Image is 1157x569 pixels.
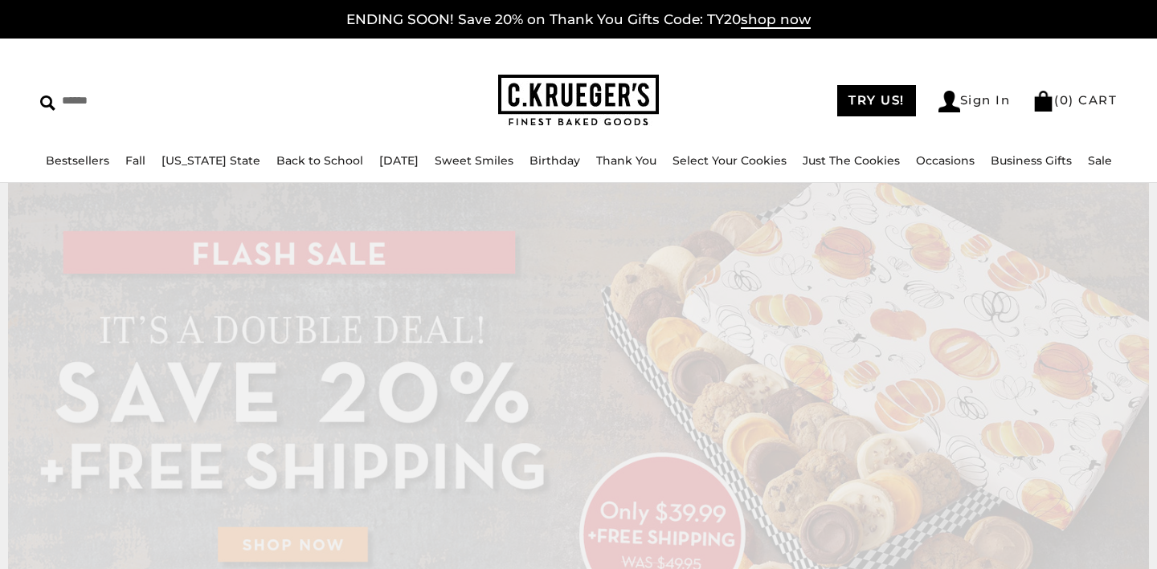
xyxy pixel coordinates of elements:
a: Bestsellers [46,153,109,168]
a: Business Gifts [991,153,1072,168]
img: Account [938,91,960,112]
span: shop now [741,11,811,29]
a: Sign In [938,91,1011,112]
a: TRY US! [837,85,916,116]
input: Search [40,88,293,113]
a: Birthday [529,153,580,168]
a: Sweet Smiles [435,153,513,168]
a: Sale [1088,153,1112,168]
a: Select Your Cookies [673,153,787,168]
a: [DATE] [379,153,419,168]
img: C.KRUEGER'S [498,75,659,127]
a: ENDING SOON! Save 20% on Thank You Gifts Code: TY20shop now [346,11,811,29]
a: Occasions [916,153,975,168]
a: (0) CART [1032,92,1117,108]
img: Bag [1032,91,1054,112]
a: Fall [125,153,145,168]
a: Back to School [276,153,363,168]
a: Thank You [596,153,656,168]
img: Search [40,96,55,111]
a: Just The Cookies [803,153,900,168]
a: [US_STATE] State [161,153,260,168]
span: 0 [1060,92,1069,108]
